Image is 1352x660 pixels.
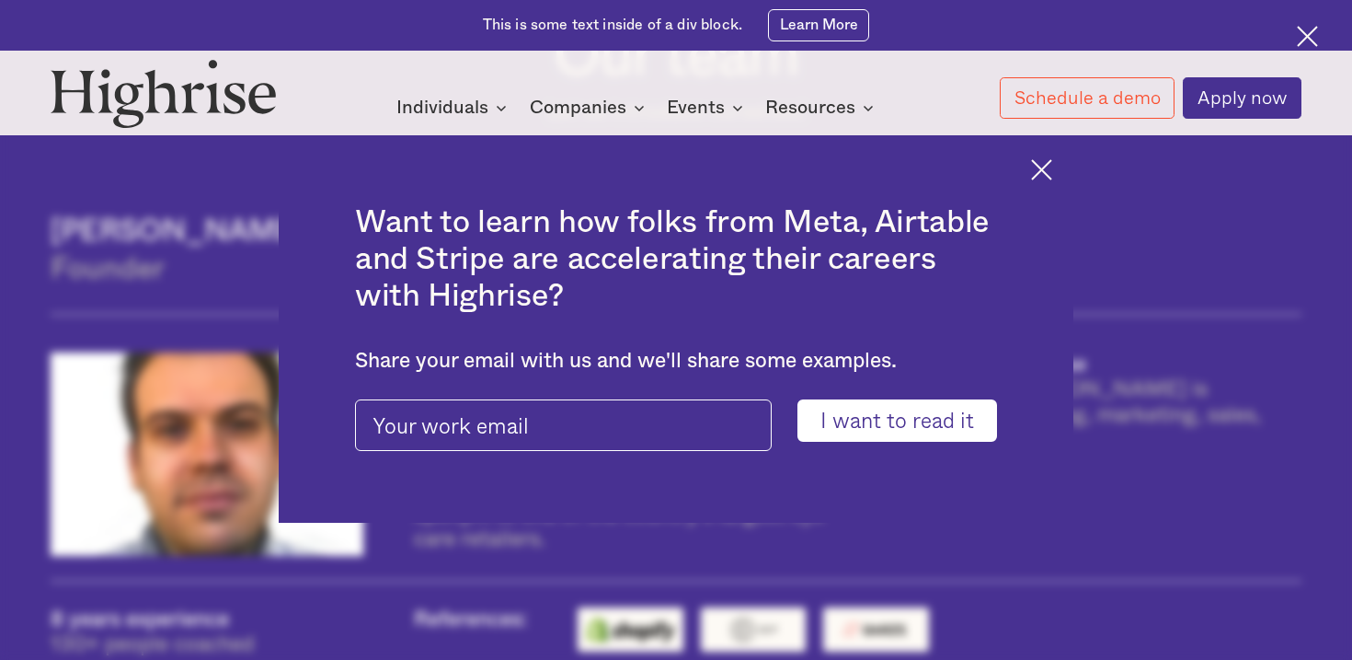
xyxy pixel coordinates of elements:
[1183,77,1301,119] a: Apply now
[1031,159,1052,180] img: Cross icon
[396,97,488,119] div: Individuals
[667,97,725,119] div: Events
[797,399,997,442] input: I want to read it
[355,399,772,451] input: Your work email
[1297,26,1318,47] img: Cross icon
[396,97,512,119] div: Individuals
[355,204,997,315] h2: Want to learn how folks from Meta, Airtable and Stripe are accelerating their careers with Highrise?
[765,97,879,119] div: Resources
[765,97,855,119] div: Resources
[530,97,650,119] div: Companies
[1000,77,1174,119] a: Schedule a demo
[355,349,997,374] div: Share your email with us and we'll share some examples.
[483,16,742,36] div: This is some text inside of a div block.
[768,9,870,41] a: Learn More
[51,59,277,127] img: Highrise logo
[530,97,626,119] div: Companies
[355,399,997,442] form: pop-up-modal-form
[667,97,749,119] div: Events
